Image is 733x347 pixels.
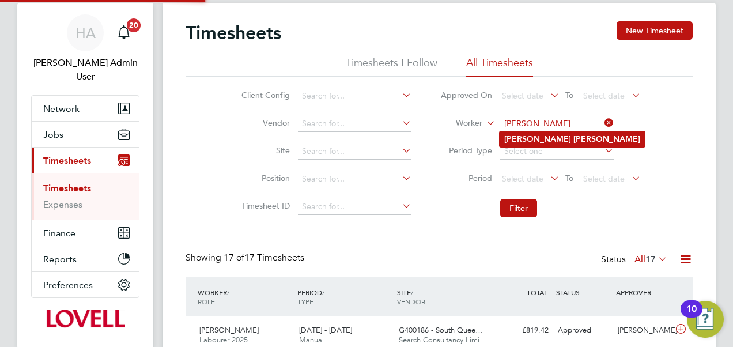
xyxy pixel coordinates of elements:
span: Manual [299,335,324,345]
b: [PERSON_NAME] [573,134,640,144]
span: / [322,288,324,297]
span: To [562,171,577,186]
label: All [634,254,667,265]
label: Site [238,145,290,156]
li: All Timesheets [466,56,533,77]
span: / [227,288,229,297]
span: Preferences [43,280,93,291]
span: 17 [645,254,656,265]
label: Timesheet ID [238,201,290,211]
span: Timesheets [43,155,91,166]
div: Showing [186,252,307,264]
a: Timesheets [43,183,91,194]
span: Select date [502,173,543,184]
a: HA[PERSON_NAME] Admin User [31,14,139,84]
label: Worker [430,118,482,129]
div: 10 [686,309,697,324]
span: [DATE] - [DATE] [299,325,352,335]
div: Approved [553,321,613,340]
span: TOTAL [527,288,547,297]
span: TYPE [297,297,313,306]
span: [PERSON_NAME] [199,325,259,335]
span: ROLE [198,297,215,306]
span: 17 of [224,252,244,263]
label: Period [440,173,492,183]
input: Search for... [298,116,411,132]
div: APPROVER [613,282,673,303]
div: Timesheets [32,173,139,220]
span: Hays Admin User [31,56,139,84]
span: Select date [583,90,625,101]
label: Approved On [440,90,492,100]
span: 20 [127,18,141,32]
button: Network [32,96,139,121]
button: Preferences [32,272,139,297]
input: Search for... [298,144,411,160]
b: [PERSON_NAME] [504,134,571,144]
input: Search for... [298,171,411,187]
span: To [562,88,577,103]
img: lovell-logo-retina.png [46,310,124,328]
h2: Timesheets [186,21,281,44]
span: Reports [43,254,77,265]
a: Expenses [43,199,82,210]
label: Client Config [238,90,290,100]
label: Period Type [440,145,492,156]
button: Finance [32,220,139,246]
button: Jobs [32,122,139,147]
span: Finance [43,228,75,239]
button: Open Resource Center, 10 new notifications [687,301,724,338]
label: Position [238,173,290,183]
button: Timesheets [32,148,139,173]
span: 17 Timesheets [224,252,304,263]
span: Network [43,103,80,114]
span: Labourer 2025 [199,335,248,345]
button: Filter [500,199,537,217]
div: [PERSON_NAME] [613,321,673,340]
div: Status [601,252,670,268]
input: Search for... [298,88,411,104]
div: SITE [394,282,494,312]
input: Search for... [500,116,614,132]
button: Reports [32,246,139,271]
div: £819.42 [493,321,553,340]
span: Select date [502,90,543,101]
a: 20 [112,14,135,51]
span: VENDOR [397,297,425,306]
a: Go to home page [31,310,139,328]
button: New Timesheet [617,21,693,40]
div: STATUS [553,282,613,303]
label: Vendor [238,118,290,128]
div: WORKER [195,282,294,312]
span: Jobs [43,129,63,140]
input: Search for... [298,199,411,215]
div: PERIOD [294,282,394,312]
li: Timesheets I Follow [346,56,437,77]
span: HA [75,25,96,40]
span: Search Consultancy Limi… [399,335,487,345]
span: / [411,288,413,297]
span: G400186 - South Quee… [399,325,483,335]
input: Select one [500,144,614,160]
span: Select date [583,173,625,184]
